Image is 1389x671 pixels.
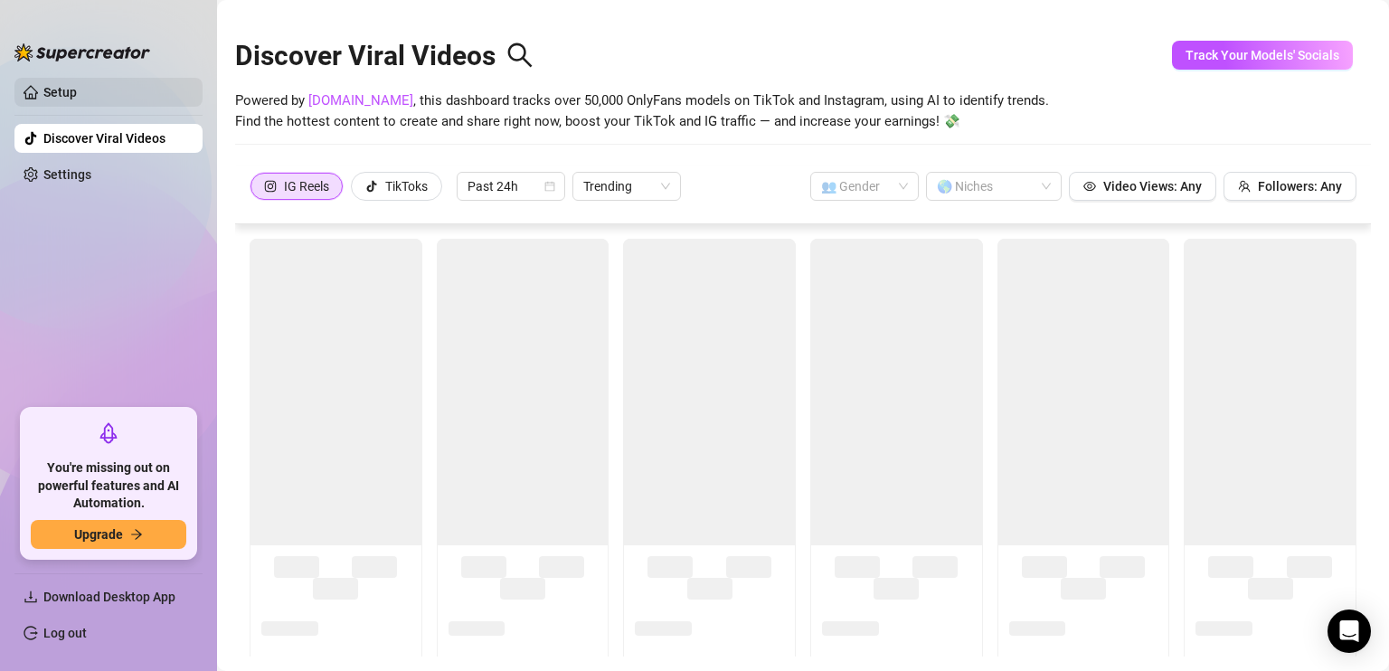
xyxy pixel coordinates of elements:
[31,459,186,513] span: You're missing out on powerful features and AI Automation.
[43,131,165,146] a: Discover Viral Videos
[264,180,277,193] span: instagram
[130,528,143,541] span: arrow-right
[1258,179,1342,194] span: Followers: Any
[98,422,119,444] span: rocket
[1328,610,1371,653] div: Open Intercom Messenger
[43,590,175,604] span: Download Desktop App
[235,39,534,73] h2: Discover Viral Videos
[1224,172,1356,201] button: Followers: Any
[1238,180,1251,193] span: team
[1069,172,1216,201] button: Video Views: Any
[1186,48,1339,62] span: Track Your Models' Socials
[43,626,87,640] a: Log out
[43,167,91,182] a: Settings
[1103,179,1202,194] span: Video Views: Any
[14,43,150,61] img: logo-BBDzfeDw.svg
[24,590,38,604] span: download
[284,173,329,200] div: IG Reels
[308,92,413,109] a: [DOMAIN_NAME]
[583,173,670,200] span: Trending
[506,42,534,69] span: search
[1172,41,1353,70] button: Track Your Models' Socials
[235,90,1049,133] span: Powered by , this dashboard tracks over 50,000 OnlyFans models on TikTok and Instagram, using AI ...
[31,520,186,549] button: Upgradearrow-right
[43,85,77,99] a: Setup
[385,173,428,200] div: TikToks
[544,181,555,192] span: calendar
[74,527,123,542] span: Upgrade
[468,173,554,200] span: Past 24h
[365,180,378,193] span: tik-tok
[1083,180,1096,193] span: eye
